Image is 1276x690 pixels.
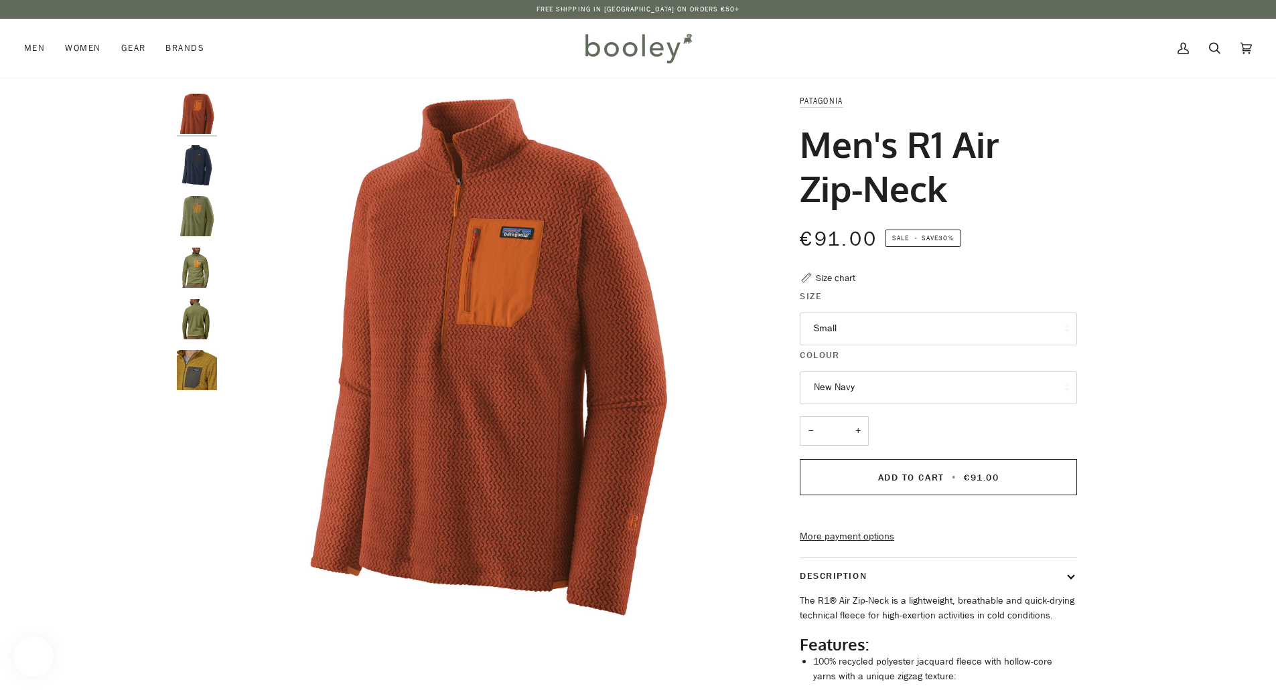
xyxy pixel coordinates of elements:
a: Patagonia [800,95,843,106]
span: Size [800,289,822,303]
iframe: Button to open loyalty program pop-up [13,636,54,677]
div: Patagonia Men's R1 Air Zip-Neck Burnished Red - Booley Galway [224,94,754,623]
span: €91.00 [964,471,999,484]
img: Patagonia Men's R1 Air Zip-Neck New Navy - Booley Galway [177,145,217,185]
h2: Features: [800,634,1077,655]
img: Booley [579,29,697,68]
img: Patagonia Men's R1 Air Zip-Neck Buckhorn Green - Booley Galway [177,196,217,236]
span: Save [885,230,961,247]
span: Sale [892,233,909,243]
a: Women [55,19,111,78]
span: Gear [121,41,146,55]
img: Patagonia Men&#39;s R1 Air Zip-Neck Burnished Red - Booley Galway [224,94,754,623]
span: Men [24,41,45,55]
button: Description [800,558,1077,594]
h1: Men's R1 Air Zip-Neck [800,122,1067,210]
p: Free Shipping in [GEOGRAPHIC_DATA] on Orders €50+ [537,4,740,15]
span: Add to Cart [878,471,944,484]
li: 100% recycled polyester jacquard fleece with hollow-core yarns with a unique zigzag texture: [813,655,1077,683]
img: Patagonia Men's R1 Air Zip-Neck - Booley Galway [177,248,217,288]
a: Brands [155,19,214,78]
button: − [800,416,821,446]
input: Quantity [800,416,869,446]
a: Gear [111,19,156,78]
span: 30% [938,233,953,243]
div: Size chart [816,271,855,285]
span: €91.00 [800,226,877,253]
em: • [911,233,922,243]
button: Small [800,313,1077,345]
img: Patagonia Men's R1 Air Zip-Neck - Booley Galway [177,299,217,339]
a: Men [24,19,55,78]
span: Colour [800,348,839,362]
a: More payment options [800,529,1077,544]
img: Patagonia Men's R1 Air Zip-Neck - Booley Galway [177,350,217,390]
button: + [847,416,869,446]
span: Brands [165,41,204,55]
button: New Navy [800,371,1077,404]
p: The R1® Air Zip-Neck is a lightweight, breathable and quick-drying technical fleece for high-exer... [800,594,1077,622]
span: Women [65,41,100,55]
span: • [948,471,961,484]
img: Patagonia Men's R1 Air Zip-Neck Burnished Red - Booley Galway [177,94,217,134]
button: Add to Cart • €91.00 [800,459,1077,495]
